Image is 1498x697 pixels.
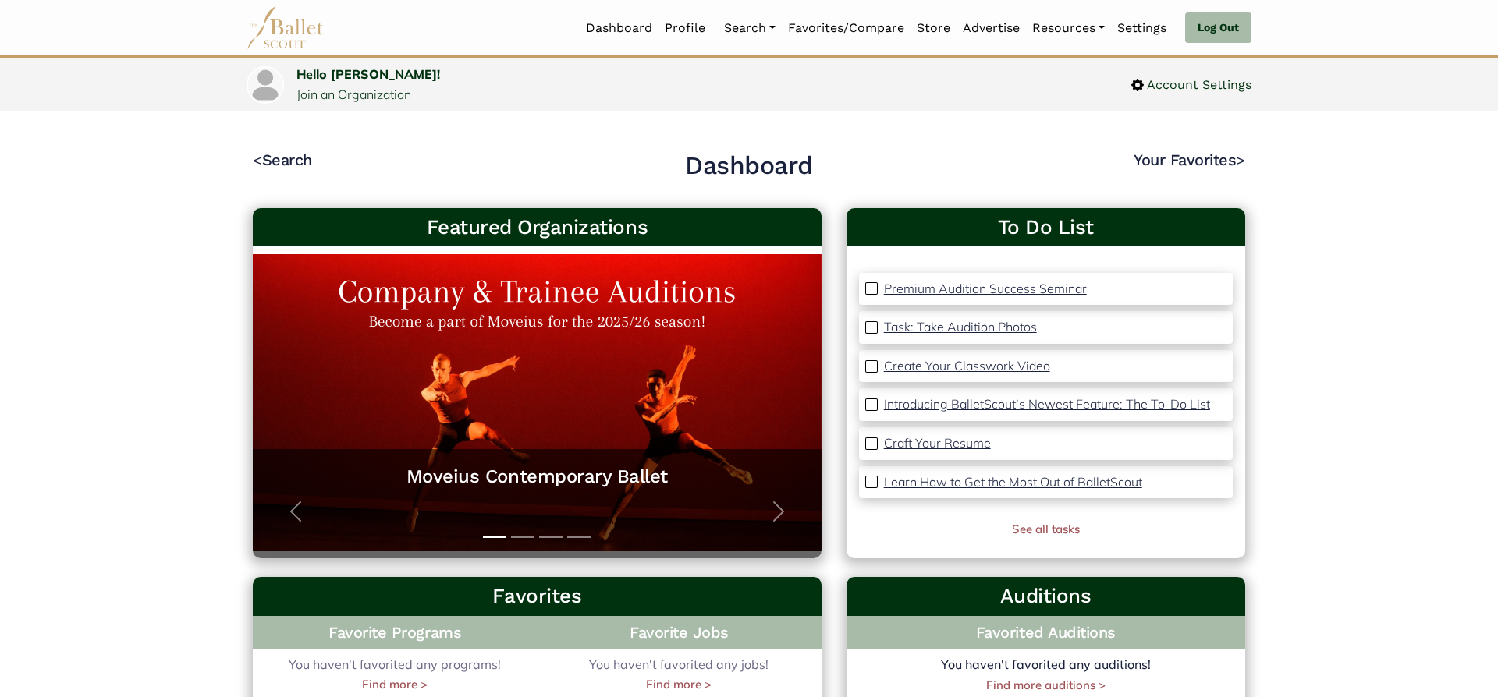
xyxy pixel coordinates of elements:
span: Account Settings [1144,75,1251,95]
a: Learn How to Get the Most Out of BalletScout [884,472,1142,493]
button: Slide 4 [567,528,591,546]
a: Hello [PERSON_NAME]! [296,66,440,82]
a: Search [718,12,782,44]
a: Favorites/Compare [782,12,911,44]
button: Slide 2 [511,528,534,546]
a: Resources [1026,12,1111,44]
code: > [1236,150,1245,169]
p: Premium Audition Success Seminar [884,281,1087,296]
a: Create Your Classwork Video [884,356,1050,377]
p: Create Your Classwork Video [884,358,1050,373]
a: Join an Organization [296,87,411,102]
img: profile picture [248,68,282,102]
a: Premium Audition Success Seminar [884,279,1087,299]
a: Introducing BalletScout’s Newest Feature: The To-Do List [884,394,1210,415]
a: Settings [1111,12,1173,44]
a: Account Settings [1131,75,1251,95]
a: Find more > [362,675,428,694]
a: Profile [658,12,712,44]
a: Task: Take Audition Photos [884,317,1037,338]
a: Find more > [646,675,712,694]
code: < [253,150,262,169]
p: Introducing BalletScout’s Newest Feature: The To-Do List [884,396,1210,412]
a: Moveius Contemporary Ballet [268,465,806,489]
div: You haven't favorited any programs! [253,655,537,694]
h4: Favorite Programs [253,616,537,649]
h2: Dashboard [685,150,813,182]
h3: Auditions [859,583,1233,610]
a: Your Favorites> [1134,150,1245,169]
a: Store [911,12,957,44]
p: You haven't favorited any auditions! [847,655,1245,675]
p: Task: Take Audition Photos [884,319,1037,334]
a: Log Out [1185,12,1251,44]
div: You haven't favorited any jobs! [537,655,821,694]
a: Craft Your Resume [884,433,991,454]
p: Craft Your Resume [884,435,991,451]
a: See all tasks [1012,522,1080,536]
a: <Search [253,150,312,169]
p: Learn How to Get the Most Out of BalletScout [884,474,1142,490]
h3: Favorites [265,583,809,610]
a: Advertise [957,12,1026,44]
h4: Favorited Auditions [859,622,1233,642]
a: To Do List [859,214,1233,241]
h3: Featured Organizations [265,214,809,241]
button: Slide 3 [539,528,563,546]
a: Find more auditions > [986,678,1106,692]
h4: Favorite Jobs [537,616,821,649]
button: Slide 1 [483,528,506,546]
a: Dashboard [580,12,658,44]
